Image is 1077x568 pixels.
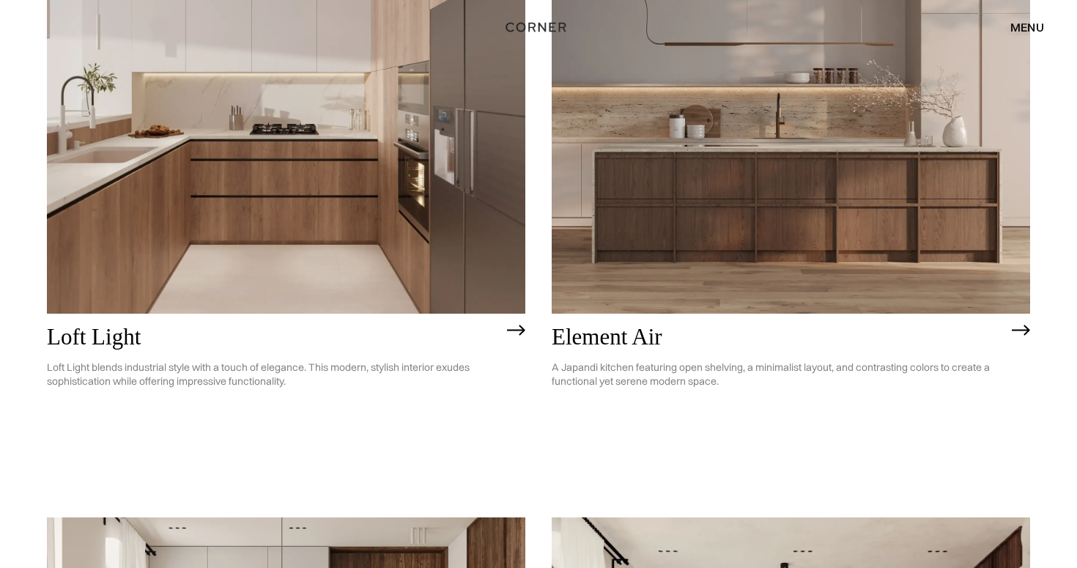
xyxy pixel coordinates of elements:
[996,15,1044,40] div: menu
[552,325,1004,350] h2: Element Air
[47,350,500,399] p: Loft Light blends industrial style with a touch of elegance. This modern, stylish interior exudes...
[496,18,581,37] a: home
[47,325,500,350] h2: Loft Light
[1010,21,1044,33] div: menu
[552,350,1004,399] p: A Japandi kitchen featuring open shelving, a minimalist layout, and contrasting colors to create ...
